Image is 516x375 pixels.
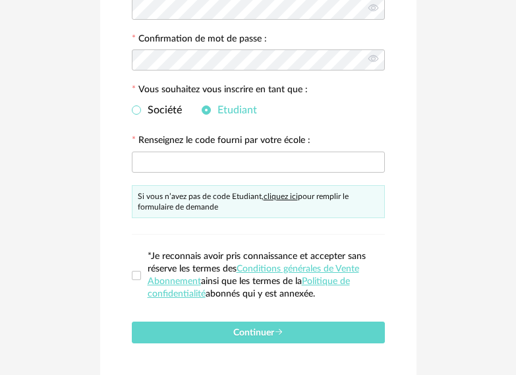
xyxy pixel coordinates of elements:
button: Continuer [132,322,385,343]
label: Confirmation de mot de passe : [132,34,267,46]
a: Conditions générales de Vente Abonnement [148,264,359,286]
span: Etudiant [211,105,257,115]
span: *Je reconnais avoir pris connaissance et accepter sans réserve les termes des ainsi que les terme... [148,252,366,299]
a: cliquez ici [264,192,298,200]
span: Continuer [233,328,283,337]
span: Société [141,105,182,115]
a: Politique de confidentialité [148,277,350,299]
label: Renseignez le code fourni par votre école : [132,136,310,148]
label: Vous souhaitez vous inscrire en tant que : [132,85,308,97]
div: Si vous n’avez pas de code Etudiant, pour remplir le formulaire de demande [132,185,385,218]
